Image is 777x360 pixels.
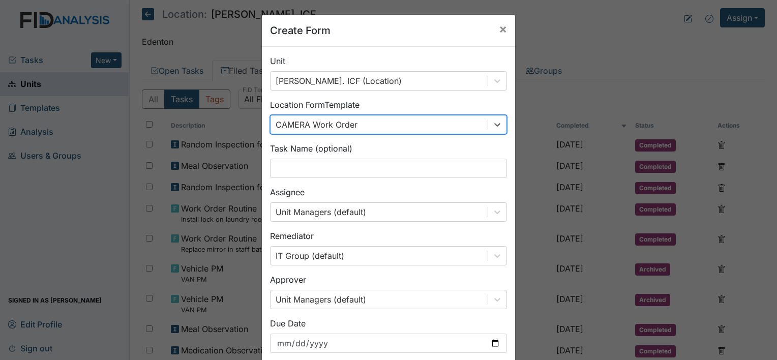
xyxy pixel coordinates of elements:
[270,99,360,111] label: Location Form Template
[491,15,515,43] button: Close
[270,317,306,329] label: Due Date
[270,230,314,242] label: Remediator
[276,206,366,218] div: Unit Managers (default)
[276,118,357,131] div: CAMERA Work Order
[270,55,285,67] label: Unit
[270,23,331,38] h5: Create Form
[270,142,352,155] label: Task Name (optional)
[499,21,507,36] span: ×
[276,75,402,87] div: [PERSON_NAME]. ICF (Location)
[276,250,344,262] div: IT Group (default)
[270,274,306,286] label: Approver
[270,186,305,198] label: Assignee
[276,293,366,306] div: Unit Managers (default)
